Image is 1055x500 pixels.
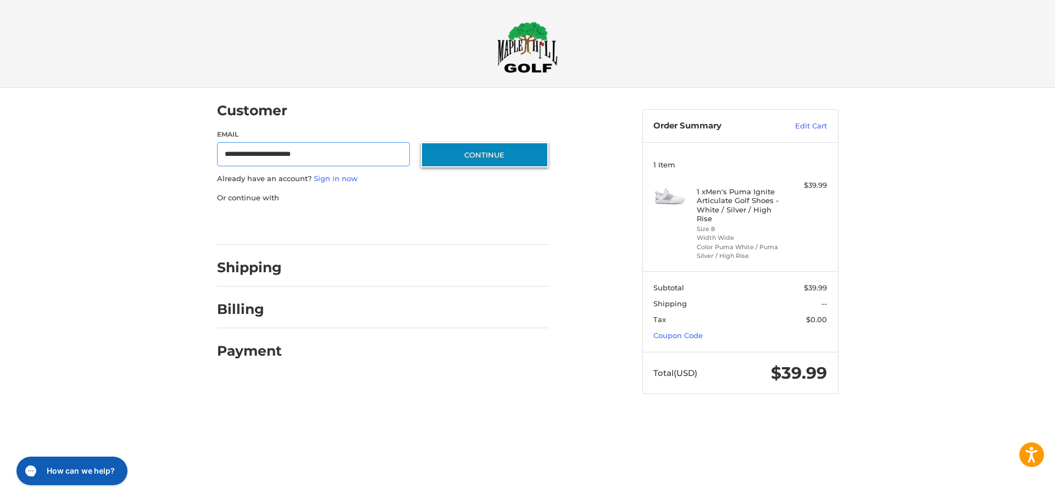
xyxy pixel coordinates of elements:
span: Subtotal [653,283,684,292]
span: $39.99 [771,363,827,383]
h4: 1 x Men's Puma Ignite Articulate Golf Shoes - White / Silver / High Rise [697,187,781,223]
h3: Order Summary [653,121,771,132]
h2: Customer [217,102,287,119]
h2: Shipping [217,259,282,276]
span: Shipping [653,299,687,308]
li: Color Puma White / Puma Silver / High Rise [697,243,781,261]
span: $39.99 [804,283,827,292]
iframe: Gorgias live chat messenger [11,453,131,489]
span: Tax [653,315,666,324]
a: Coupon Code [653,331,703,340]
div: $39.99 [784,180,827,191]
iframe: PayPal-paylater [307,214,389,234]
li: Width Wide [697,233,781,243]
h2: Payment [217,342,282,359]
h2: Billing [217,301,281,318]
a: Sign in now [314,174,358,183]
p: Or continue with [217,193,548,204]
span: Total (USD) [653,368,697,378]
span: $0.00 [806,315,827,324]
img: Maple Hill Golf [497,21,558,73]
span: -- [821,299,827,308]
h3: 1 Item [653,160,827,169]
label: Email [217,130,410,139]
li: Size 8 [697,224,781,234]
a: Edit Cart [771,121,827,132]
iframe: PayPal-paypal [213,214,296,234]
p: Already have an account? [217,173,548,184]
iframe: PayPal-venmo [399,214,482,234]
button: Continue [421,142,548,167]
